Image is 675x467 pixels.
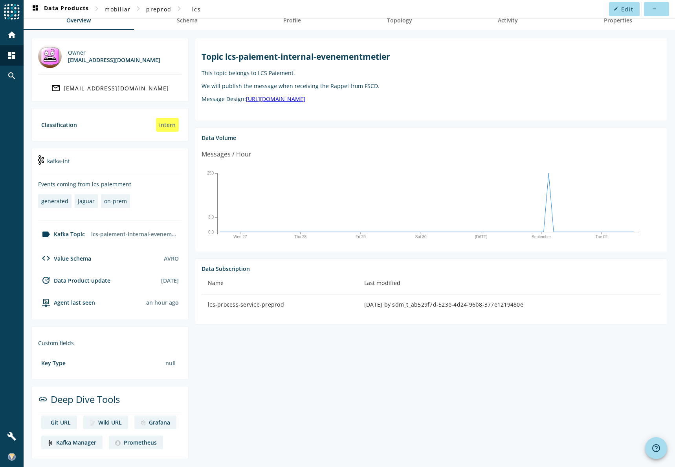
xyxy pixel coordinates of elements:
[246,95,305,103] a: [URL][DOMAIN_NAME]
[56,439,96,446] div: Kafka Manager
[41,359,66,367] div: Key Type
[141,420,146,426] img: deep dive image
[294,235,307,239] text: Thu 28
[98,419,122,426] div: Wiki URL
[51,419,71,426] div: Git URL
[41,436,103,449] a: deep dive imageKafka Manager
[177,18,198,23] span: Schema
[202,134,660,142] div: Data Volume
[358,272,660,294] th: Last modified
[41,254,51,263] mat-icon: code
[41,416,77,429] a: deep dive imageGit URL
[192,6,201,13] span: lcs
[162,356,179,370] div: null
[38,81,182,95] a: [EMAIL_ADDRESS][DOMAIN_NAME]
[202,149,251,159] div: Messages / Hour
[208,215,214,219] text: 3.0
[38,298,95,307] div: agent-env-preprod
[104,197,127,205] div: on-prem
[68,49,160,56] div: Owner
[68,56,160,64] div: [EMAIL_ADDRESS][DOMAIN_NAME]
[208,230,214,234] text: 0.0
[28,2,92,16] button: Data Products
[7,30,17,40] mat-icon: home
[202,69,660,77] p: This topic belongs to LCS Paiement.
[7,432,17,441] mat-icon: build
[78,197,95,205] div: jaguar
[41,121,77,129] div: Classification
[202,51,660,62] h2: Topic lcs-paiement-internal-evenementmetier
[134,4,143,13] mat-icon: chevron_right
[38,180,182,188] div: Events coming from lcs-paiemment
[134,416,176,429] a: deep dive imageGrafana
[146,6,171,13] span: preprod
[38,276,110,285] div: Data Product update
[41,197,68,205] div: generated
[7,51,17,60] mat-icon: dashboard
[358,294,660,315] td: [DATE] by sdm_t_ab529f7d-523e-4d24-96b8-377e1219480e
[614,7,618,11] mat-icon: edit
[7,71,17,81] mat-icon: search
[41,276,51,285] mat-icon: update
[105,6,130,13] span: mobiliar
[51,83,61,93] mat-icon: mail_outline
[146,299,179,306] div: Agents typically reports every 15min to 1h
[164,255,179,262] div: AVRO
[174,4,184,13] mat-icon: chevron_right
[31,4,89,14] span: Data Products
[652,7,656,11] mat-icon: more_horiz
[475,235,488,239] text: [DATE]
[83,416,128,429] a: deep dive imageWiki URL
[8,453,16,461] img: ffa8d93ee1541495d74d0d79ea04cd7c
[38,44,62,68] img: dl_301005@mobi.ch
[202,272,358,294] th: Name
[184,2,209,16] button: lcs
[604,18,632,23] span: Properties
[38,230,85,239] div: Kafka Topic
[38,395,48,404] mat-icon: link
[31,4,40,14] mat-icon: dashboard
[387,18,412,23] span: Topology
[202,95,660,103] p: Message Design:
[38,254,91,263] div: Value Schema
[38,393,182,412] div: Deep Dive Tools
[283,18,301,23] span: Profile
[202,265,660,272] div: Data Subscription
[621,6,633,13] span: Edit
[38,155,44,165] img: kafka-int
[415,235,427,239] text: Sat 30
[596,235,608,239] text: Tue 02
[651,443,661,453] mat-icon: help_outline
[233,235,247,239] text: Wed 27
[208,301,352,309] div: lcs-process-service-preprod
[124,439,157,446] div: Prometheus
[66,18,91,23] span: Overview
[161,277,179,284] div: [DATE]
[92,4,101,13] mat-icon: chevron_right
[156,118,179,132] div: intern
[38,154,182,174] div: kafka-int
[532,235,551,239] text: September
[101,2,134,16] button: mobiliar
[609,2,640,16] button: Edit
[64,85,169,92] div: [EMAIL_ADDRESS][DOMAIN_NAME]
[498,18,518,23] span: Activity
[109,436,163,449] a: deep dive imagePrometheus
[149,419,170,426] div: Grafana
[88,227,182,241] div: lcs-paiement-internal-evenementmetier-preprod
[143,2,174,16] button: preprod
[207,171,214,175] text: 250
[115,440,121,446] img: deep dive image
[90,420,95,426] img: deep dive image
[356,235,366,239] text: Fri 29
[4,4,20,20] img: spoud-logo.svg
[38,339,182,347] div: Custom fields
[41,230,51,239] mat-icon: label
[202,82,660,90] p: We will publish the message when receiving the Rappel from FSCD.
[48,440,53,446] img: deep dive image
